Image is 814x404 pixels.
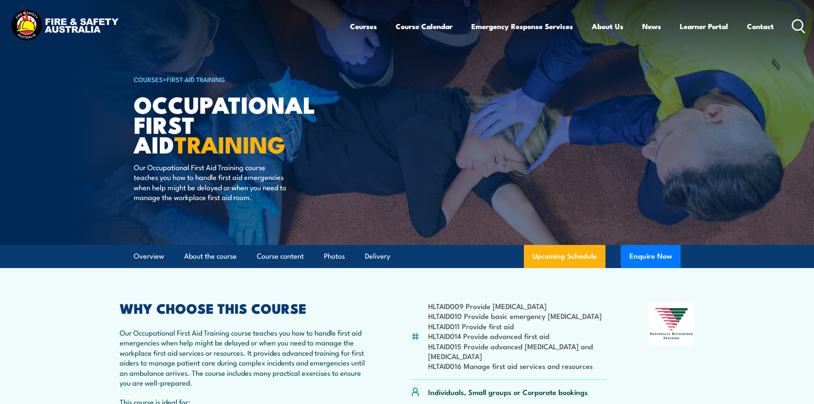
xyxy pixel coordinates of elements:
[120,302,369,314] h2: WHY CHOOSE THIS COURSE
[396,15,453,38] a: Course Calendar
[365,245,390,268] a: Delivery
[428,331,607,341] li: HLTAID014 Provide advanced first aid
[134,94,345,154] h1: Occupational First Aid
[747,15,774,38] a: Contact
[428,321,607,331] li: HLTAID011 Provide first aid
[167,74,225,84] a: First Aid Training
[257,245,304,268] a: Course content
[174,126,285,161] strong: TRAINING
[428,387,588,397] p: Individuals, Small groups or Corporate bookings
[350,15,377,38] a: Courses
[134,162,290,202] p: Our Occupational First Aid Training course teaches you how to handle first aid emergencies when h...
[428,341,607,361] li: HLTAID015 Provide advanced [MEDICAL_DATA] and [MEDICAL_DATA]
[680,15,728,38] a: Learner Portal
[428,301,607,311] li: HLTAID009 Provide [MEDICAL_DATA]
[592,15,623,38] a: About Us
[134,74,163,84] a: COURSES
[134,74,345,84] h6: >
[642,15,661,38] a: News
[134,245,164,268] a: Overview
[428,311,607,321] li: HLTAID010 Provide basic emergency [MEDICAL_DATA]
[184,245,237,268] a: About the course
[524,245,605,268] a: Upcoming Schedule
[120,327,369,387] p: Our Occupational First Aid Training course teaches you how to handle first aid emergencies when h...
[649,302,695,345] img: Nationally Recognised Training logo.
[428,361,607,371] li: HLTAID016 Manage first aid services and resources
[324,245,345,268] a: Photos
[471,15,573,38] a: Emergency Response Services
[621,245,681,268] button: Enquire Now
